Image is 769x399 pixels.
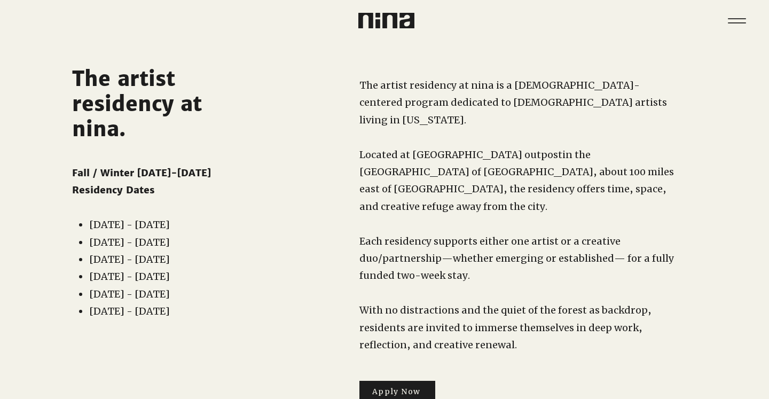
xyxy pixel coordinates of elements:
nav: Site [720,4,753,37]
span: Each residency supports either one artist or a creative duo/partnership—whether emerging or estab... [359,235,674,282]
span: Apply Now [372,387,421,396]
span: [DATE] - [DATE] [89,218,170,231]
span: The artist residency at nina. [72,66,202,142]
span: [DATE] - [DATE] [89,270,170,283]
span: The artist residency at nina is a [DEMOGRAPHIC_DATA]-centered program dedicated to [DEMOGRAPHIC_D... [359,79,667,126]
span: [DATE] - [DATE] [89,305,170,317]
span: [DATE] - [DATE] [89,236,170,248]
span: [DATE] - [DATE] [89,288,170,300]
span: Located at [GEOGRAPHIC_DATA] outpost [359,148,562,161]
button: Menu [720,4,753,37]
span: With no distractions and the quiet of the forest as backdrop, residents are invited to immerse th... [359,304,652,351]
span: Fall / Winter [DATE]-[DATE] Residency Dates [72,167,211,196]
span: in the [GEOGRAPHIC_DATA] of [GEOGRAPHIC_DATA], about 100 miles east of [GEOGRAPHIC_DATA], the res... [359,148,674,213]
img: Nina Logo CMYK_Charcoal.png [358,13,414,28]
span: [DATE] - [DATE] [89,253,170,265]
